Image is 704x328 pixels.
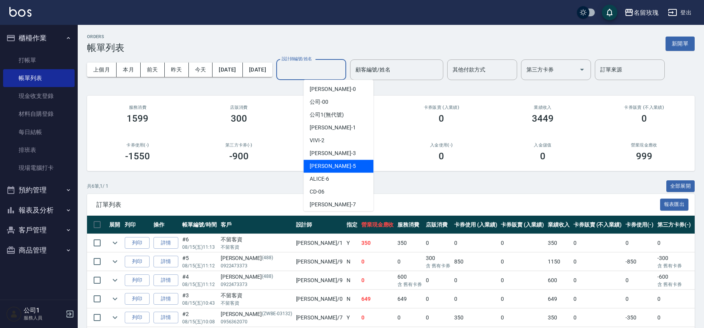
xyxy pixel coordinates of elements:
td: 0 [655,234,693,252]
td: 0 [424,290,452,308]
span: 公司 -00 [310,98,328,106]
td: 0 [572,253,624,271]
td: N [345,253,359,271]
span: ALICE -6 [310,175,329,183]
td: 350 [359,234,396,252]
h5: 公司1 [24,307,63,314]
th: 卡券使用 (入業績) [452,216,499,234]
h2: 卡券使用(-) [96,143,179,148]
td: 0 [655,309,693,327]
td: 649 [546,290,572,308]
th: 店販消費 [424,216,452,234]
h2: 卡券使用 (入業績) [299,105,382,110]
td: 0 [424,309,452,327]
h3: 0 [641,113,647,124]
p: 不留客資 [221,300,292,307]
td: 0 [499,309,546,327]
td: 0 [452,290,499,308]
a: 詳情 [153,274,178,286]
h3: -900 [229,151,249,162]
td: 0 [424,234,452,252]
a: 詳情 [153,312,178,324]
label: 設計師編號/姓名 [282,56,312,62]
h2: 業績收入 [502,105,584,110]
p: 08/15 (五) 10:08 [182,318,217,325]
td: 0 [396,253,424,271]
h3: 0 [540,151,545,162]
a: 詳情 [153,237,178,249]
p: 08/15 (五) 11:13 [182,244,217,251]
h2: 卡券販賣 (不入業績) [603,105,685,110]
h2: 卡券販賣 (入業績) [400,105,483,110]
h3: 服務消費 [96,105,179,110]
td: Y [345,234,359,252]
td: 0 [452,271,499,290]
td: 0 [572,271,624,290]
button: expand row [109,312,121,323]
td: 350 [396,234,424,252]
th: 第三方卡券(-) [655,216,693,234]
h3: 帳單列表 [87,42,124,53]
td: #3 [180,290,219,308]
div: 不留客資 [221,291,292,300]
td: 0 [499,253,546,271]
p: 08/15 (五) 11:12 [182,262,217,269]
td: 0 [624,271,655,290]
td: [PERSON_NAME] /9 [294,253,345,271]
td: #6 [180,234,219,252]
td: 649 [396,290,424,308]
span: [PERSON_NAME] -7 [310,201,355,209]
td: 0 [359,309,396,327]
h2: 其他付款方式(-) [299,143,382,148]
th: 客戶 [219,216,294,234]
td: 0 [572,290,624,308]
p: 含 舊有卡券 [397,281,422,288]
td: 0 [499,290,546,308]
td: 0 [452,234,499,252]
p: (ZWBE-03132) [262,310,292,318]
p: 0956362070 [221,318,292,325]
p: 0922473373 [221,262,292,269]
button: expand row [109,237,121,249]
td: #4 [180,271,219,290]
a: 帳單列表 [3,69,75,87]
h3: 999 [636,151,652,162]
button: 櫃檯作業 [3,28,75,48]
td: N [345,290,359,308]
p: 08/15 (五) 11:12 [182,281,217,288]
button: 列印 [125,256,150,268]
p: 含 舊有卡券 [657,281,691,288]
span: [PERSON_NAME] -5 [310,162,355,170]
td: Y [345,309,359,327]
span: CD -06 [310,188,324,196]
button: 上個月 [87,63,117,77]
span: 公司1 (無代號) [310,111,344,119]
a: 報表匯出 [660,201,689,208]
div: 名留玫瑰 [634,8,659,17]
h3: 0 [439,113,444,124]
h2: 店販消費 [198,105,281,110]
h3: 3449 [532,113,554,124]
button: 前天 [141,63,165,77]
p: 0922473373 [221,281,292,288]
th: 指定 [345,216,359,234]
button: 報表及分析 [3,200,75,220]
td: -350 [624,309,655,327]
td: 0 [655,290,693,308]
a: 新開單 [666,40,695,47]
button: 登出 [665,5,695,20]
div: [PERSON_NAME] [221,273,292,281]
td: 300 [424,253,452,271]
a: 打帳單 [3,51,75,69]
td: [PERSON_NAME] /7 [294,309,345,327]
td: 0 [424,271,452,290]
p: 08/15 (五) 10:43 [182,300,217,307]
div: [PERSON_NAME] [221,254,292,262]
h3: 300 [231,113,247,124]
th: 設計師 [294,216,345,234]
td: -850 [624,253,655,271]
p: 含 舊有卡券 [657,262,691,269]
button: expand row [109,274,121,286]
button: 商品管理 [3,240,75,260]
td: 0 [359,271,396,290]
